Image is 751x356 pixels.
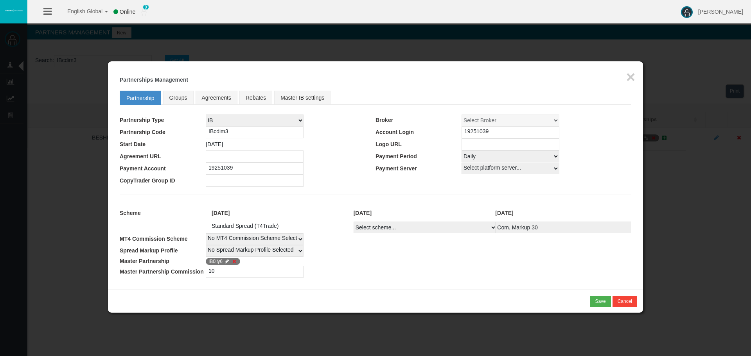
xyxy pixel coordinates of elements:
[120,266,206,278] td: Master Partnership Commission
[141,8,147,16] img: user_small.png
[613,296,637,307] button: Cancel
[375,138,462,150] td: Logo URL
[375,163,462,175] td: Payment Server
[120,175,206,187] td: CopyTrader Group ID
[143,5,149,10] span: 0
[681,6,693,18] img: user-image
[375,126,462,138] td: Account Login
[120,233,206,245] td: MT4 Commission Scheme
[163,91,194,105] a: Groups
[120,9,135,15] span: Online
[4,9,23,12] img: logo.svg
[274,91,331,105] a: Master IB settings
[489,209,631,218] div: [DATE]
[626,69,635,85] button: ×
[698,9,743,15] span: [PERSON_NAME]
[206,209,348,218] div: [DATE]
[196,91,237,105] a: Agreements
[375,150,462,163] td: Payment Period
[120,114,206,126] td: Partnership Type
[120,163,206,175] td: Payment Account
[375,114,462,126] td: Broker
[239,91,272,105] a: Rebates
[57,8,102,14] span: English Global
[169,95,187,101] span: Groups
[120,126,206,138] td: Partnership Code
[595,298,605,305] div: Save
[206,258,240,265] span: IB
[206,141,223,147] span: [DATE]
[120,257,206,266] td: Master Partnership
[120,77,188,83] b: Partnerships Management
[120,91,161,105] a: Partnership
[120,138,206,150] td: Start Date
[120,245,206,257] td: Spread Markup Profile
[212,223,278,229] span: Standard Spread (T4Trade)
[348,209,490,218] div: [DATE]
[120,205,206,222] td: Scheme
[120,150,206,163] td: Agreement URL
[590,296,611,307] button: Save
